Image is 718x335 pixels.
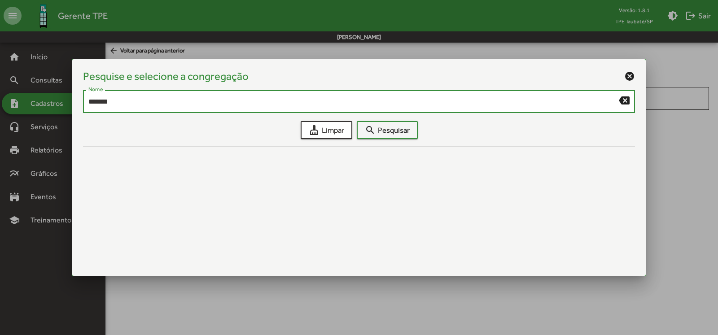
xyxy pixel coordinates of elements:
h4: Pesquise e selecione a congregação [83,70,249,83]
button: Pesquisar [357,121,418,139]
mat-icon: cancel [624,71,635,82]
mat-icon: backspace [619,95,630,105]
span: Limpar [309,122,344,138]
mat-icon: search [365,125,376,135]
span: Pesquisar [365,122,410,138]
button: Limpar [301,121,352,139]
mat-icon: cleaning_services [309,125,320,135]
